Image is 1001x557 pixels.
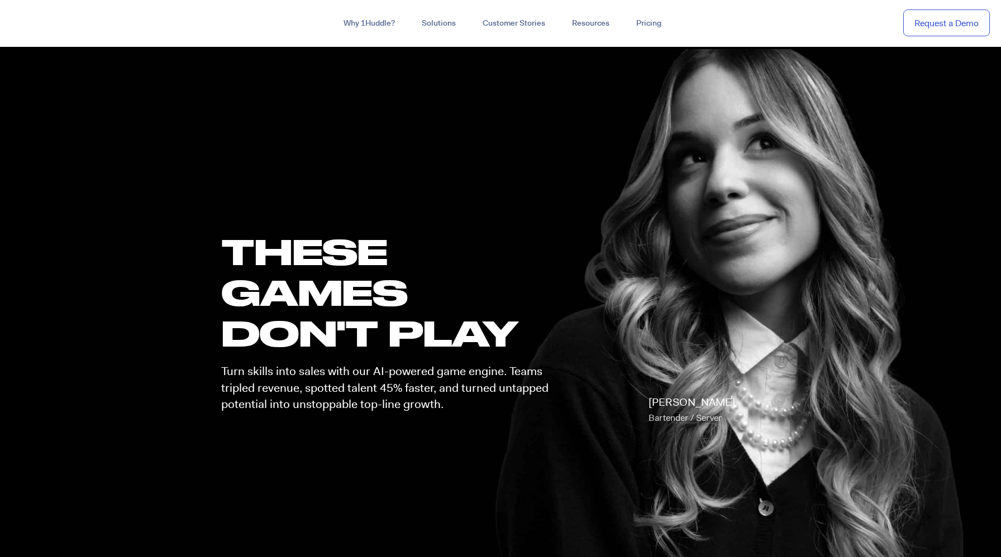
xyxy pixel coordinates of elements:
p: [PERSON_NAME] [649,395,735,426]
a: Solutions [408,13,469,33]
a: Resources [559,13,623,33]
p: Turn skills into sales with our AI-powered game engine. Teams tripled revenue, spotted talent 45%... [221,363,559,412]
span: Bartender / Server [649,412,722,424]
h1: these GAMES DON'T PLAY [221,231,559,354]
img: ... [11,12,91,33]
a: Request a Demo [903,9,990,37]
a: Why 1Huddle? [330,13,408,33]
a: Customer Stories [469,13,559,33]
a: Pricing [623,13,675,33]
